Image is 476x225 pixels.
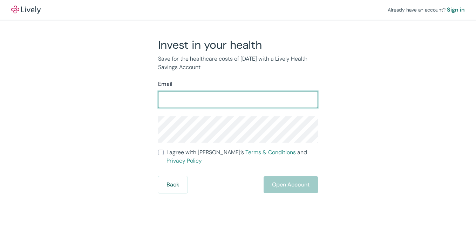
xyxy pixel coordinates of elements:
[166,157,202,164] a: Privacy Policy
[166,148,318,165] span: I agree with [PERSON_NAME]’s and
[388,6,465,14] div: Already have an account?
[11,6,41,14] a: LivelyLively
[11,6,41,14] img: Lively
[158,176,188,193] button: Back
[447,6,465,14] a: Sign in
[158,38,318,52] h2: Invest in your health
[158,80,172,88] label: Email
[245,149,296,156] a: Terms & Conditions
[158,55,318,71] p: Save for the healthcare costs of [DATE] with a Lively Health Savings Account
